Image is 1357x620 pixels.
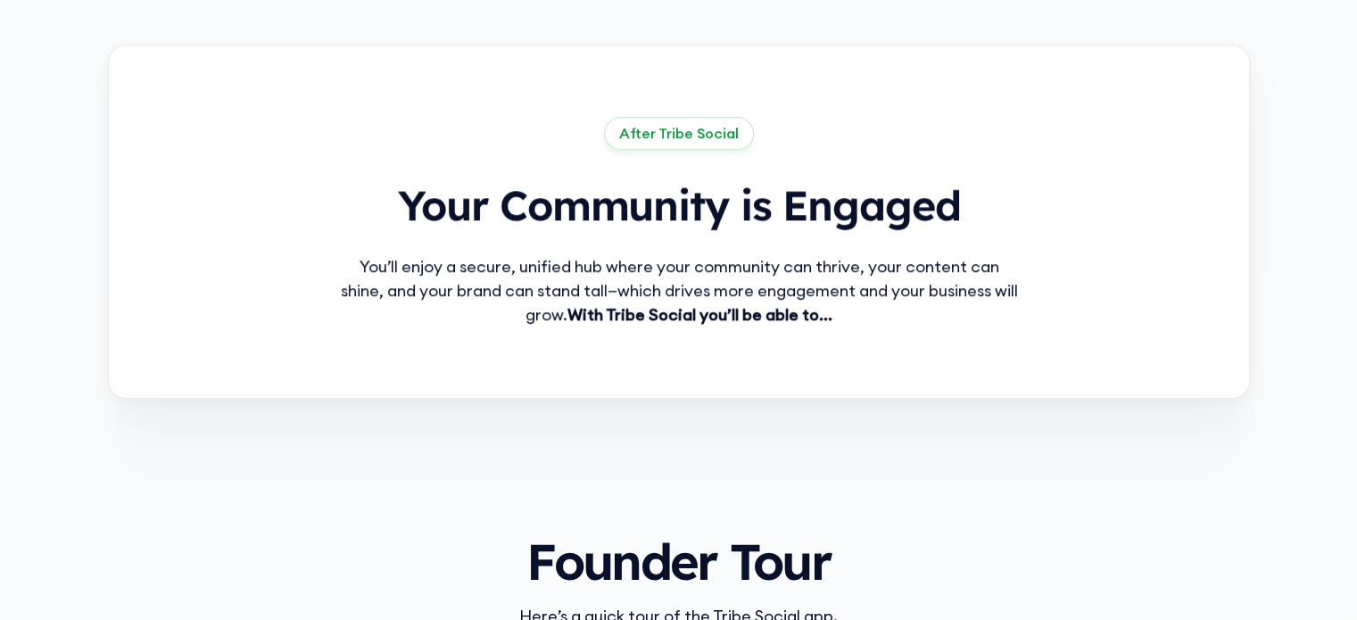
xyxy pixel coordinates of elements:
div: After Tribe Social [619,123,739,143]
div: You’ll enjoy a secure, unified hub where your community can thrive, your content can shine, and y... [336,253,1022,326]
strong: With Tribe Social you’ll be able to… [567,303,832,324]
h2: Your Community is Engaged [336,178,1022,232]
h3: Founder Tour [451,534,907,590]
